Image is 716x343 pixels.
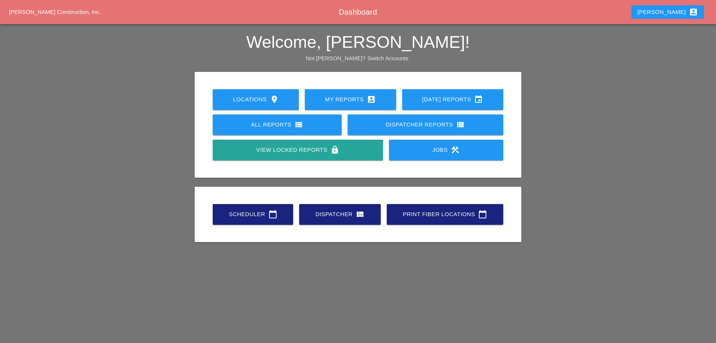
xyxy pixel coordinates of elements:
div: Dispatcher Reports [360,120,491,129]
a: Scheduler [213,204,293,225]
a: All Reports [213,114,342,135]
div: [PERSON_NAME] [637,8,698,17]
div: My Reports [317,95,384,104]
div: Dispatcher [311,210,369,219]
span: Dashboard [339,8,377,16]
a: View Locked Reports [213,140,383,160]
div: All Reports [225,120,330,129]
i: account_box [367,95,376,104]
a: Switch Accounts [368,55,409,61]
i: lock [330,145,339,154]
i: construction [451,145,460,154]
span: Not [PERSON_NAME]? [306,55,365,61]
a: Jobs [389,140,503,160]
a: [DATE] Reports [402,89,503,110]
i: event [474,95,483,104]
i: calendar_today [478,210,487,219]
i: view_list [456,120,465,129]
a: Dispatcher [299,204,381,225]
div: View Locked Reports [225,145,371,154]
div: Locations [225,95,287,104]
button: [PERSON_NAME] [631,5,704,19]
div: [DATE] Reports [414,95,491,104]
i: location_on [270,95,279,104]
a: Print Fiber Locations [387,204,503,225]
i: view_list [294,120,303,129]
i: view_quilt [356,210,365,219]
a: Dispatcher Reports [348,114,503,135]
a: Locations [213,89,299,110]
a: My Reports [305,89,396,110]
a: [PERSON_NAME] Construction, Inc. [9,9,101,15]
i: account_box [689,8,698,17]
i: calendar_today [268,210,277,219]
div: Print Fiber Locations [399,210,491,219]
div: Jobs [401,145,491,154]
div: Scheduler [225,210,281,219]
